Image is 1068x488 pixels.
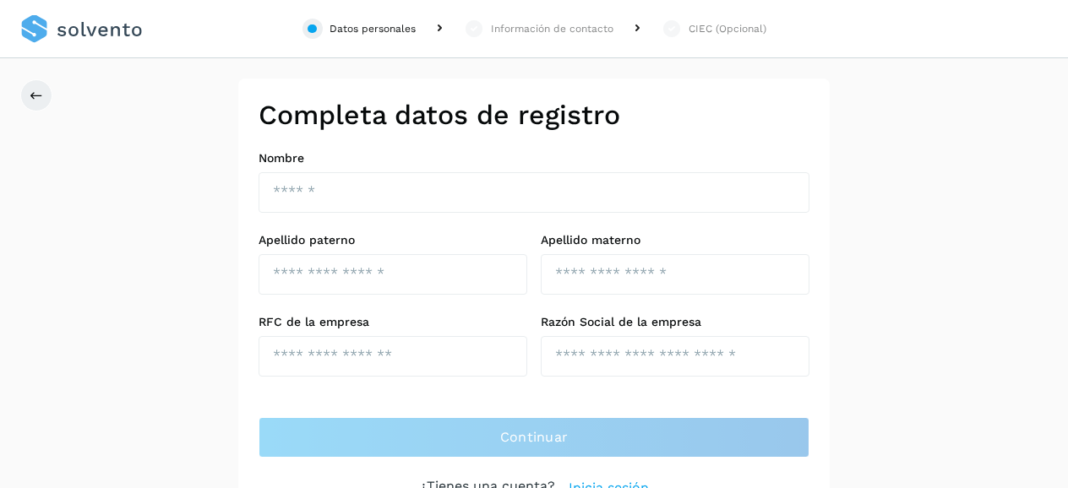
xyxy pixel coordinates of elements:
label: RFC de la empresa [259,315,527,329]
button: Continuar [259,417,809,458]
h2: Completa datos de registro [259,99,809,131]
div: Información de contacto [491,21,613,36]
label: Apellido materno [541,233,809,247]
span: Continuar [500,428,569,447]
label: Nombre [259,151,809,165]
label: Razón Social de la empresa [541,315,809,329]
div: Datos personales [330,21,416,36]
div: CIEC (Opcional) [689,21,766,36]
label: Apellido paterno [259,233,527,247]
